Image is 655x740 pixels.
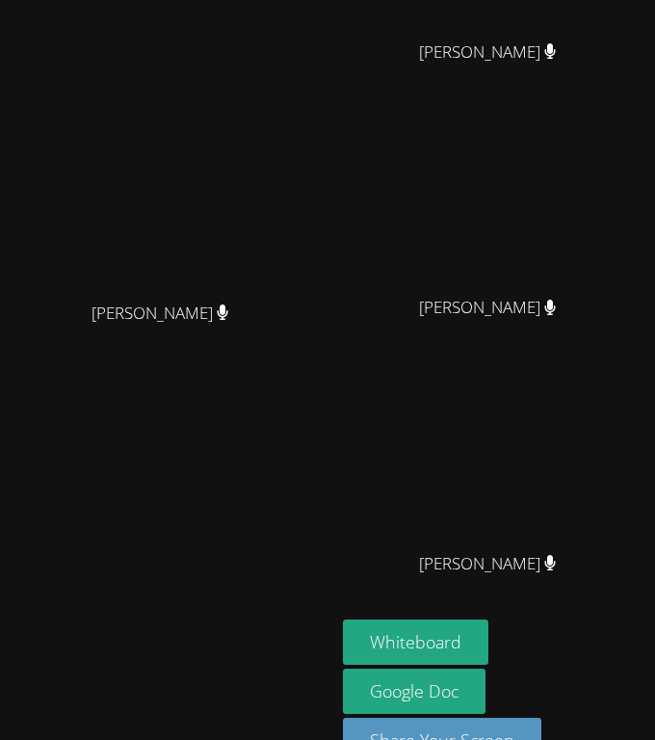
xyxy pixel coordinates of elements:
[419,294,557,322] span: [PERSON_NAME]
[343,669,485,714] a: Google Doc
[419,39,557,66] span: [PERSON_NAME]
[343,620,488,665] button: Whiteboard
[92,300,229,328] span: [PERSON_NAME]
[419,550,557,578] span: [PERSON_NAME]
